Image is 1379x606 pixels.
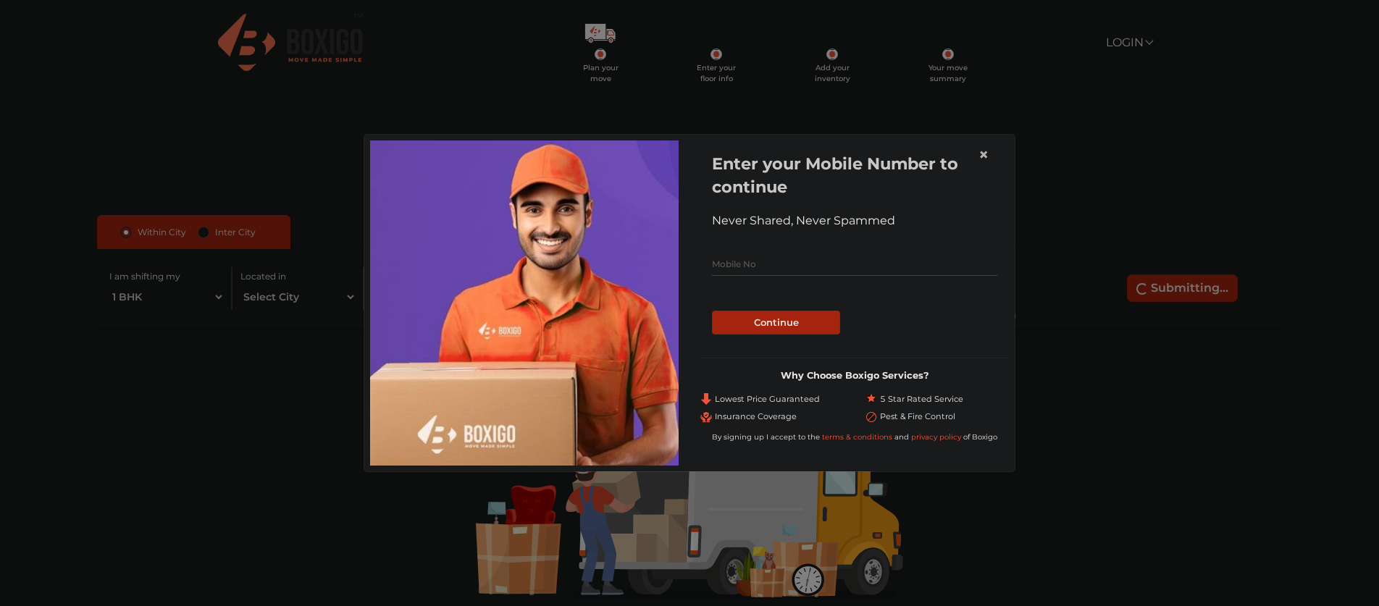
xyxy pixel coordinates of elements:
a: terms & conditions [822,432,894,442]
img: relocation-img [370,140,679,465]
span: Pest & Fire Control [880,411,955,423]
input: Mobile No [712,253,997,276]
button: Continue [712,311,840,335]
div: By signing up I accept to the and of Boxigo [700,432,1009,442]
h1: Enter your Mobile Number to continue [712,152,997,198]
div: Never Shared, Never Spammed [712,212,997,230]
span: 5 Star Rated Service [880,393,963,405]
h3: Why Choose Boxigo Services? [700,370,1009,381]
span: × [978,144,989,165]
a: privacy policy [909,432,963,442]
span: Insurance Coverage [715,411,797,423]
span: Lowest Price Guaranteed [715,393,820,405]
button: Close [967,135,1000,175]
